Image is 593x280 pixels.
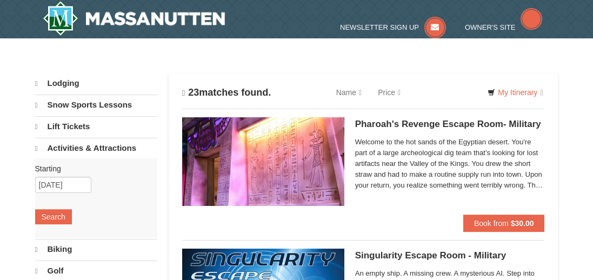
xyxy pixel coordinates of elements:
a: Massanutten Resort [43,1,225,36]
a: Name [328,82,370,103]
span: Book from [474,219,509,228]
a: Owner's Site [465,23,543,31]
a: Snow Sports Lessons [35,95,158,115]
span: 23 [188,87,199,98]
h5: Pharoah's Revenge Escape Room- Military [355,119,545,130]
button: Book from $30.00 [463,215,545,232]
a: Activities & Attractions [35,138,158,158]
a: Lodging [35,74,158,94]
a: My Itinerary [481,84,550,101]
span: Newsletter Sign Up [340,23,419,31]
a: Newsletter Sign Up [340,23,446,31]
h5: Singularity Escape Room - Military [355,250,545,261]
label: Starting [35,163,150,174]
a: Biking [35,239,158,259]
h4: matches found. [182,87,271,98]
img: 6619913-410-20a124c9.jpg [182,117,344,206]
a: Price [370,82,409,103]
button: Search [35,209,72,224]
a: Lift Tickets [35,116,158,137]
img: Massanutten Resort Logo [43,1,225,36]
span: Owner's Site [465,23,516,31]
strong: $30.00 [511,219,534,228]
span: Welcome to the hot sands of the Egyptian desert. You're part of a large archeological dig team th... [355,137,545,191]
